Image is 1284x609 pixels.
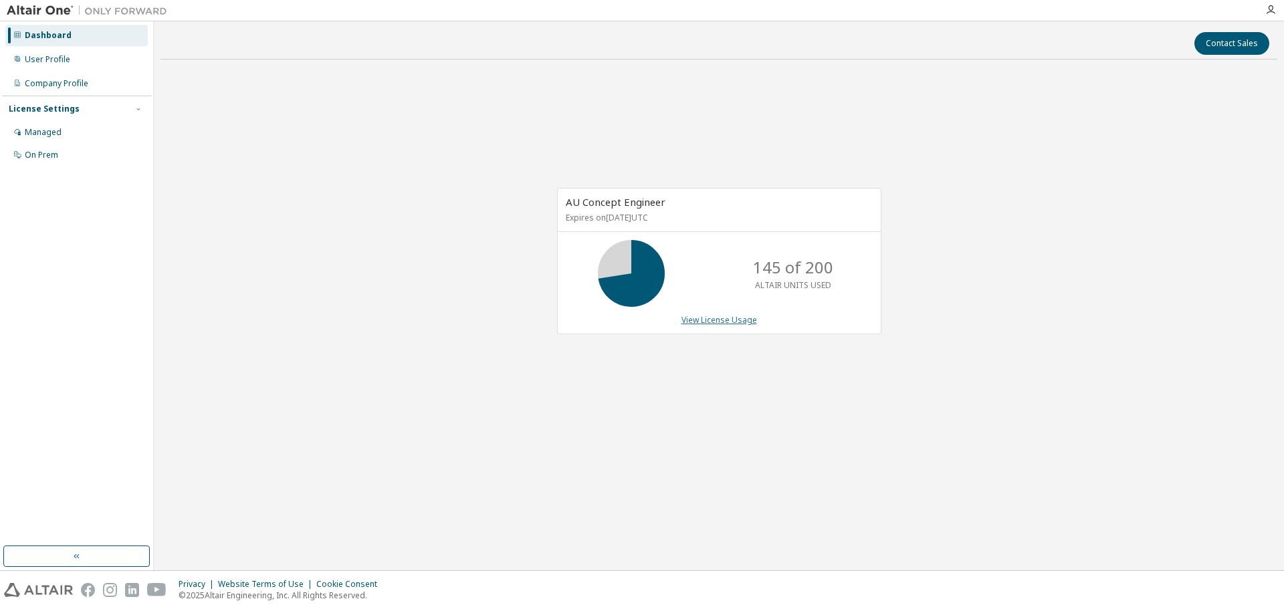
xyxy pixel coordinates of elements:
img: youtube.svg [147,583,167,597]
p: ALTAIR UNITS USED [755,279,831,291]
div: Cookie Consent [316,579,385,590]
img: altair_logo.svg [4,583,73,597]
p: Expires on [DATE] UTC [566,212,869,223]
div: Website Terms of Use [218,579,316,590]
p: 145 of 200 [753,256,833,279]
div: Managed [25,127,62,138]
button: Contact Sales [1194,32,1269,55]
div: User Profile [25,54,70,65]
span: AU Concept Engineer [566,195,665,209]
img: Altair One [7,4,174,17]
p: © 2025 Altair Engineering, Inc. All Rights Reserved. [179,590,385,601]
a: View License Usage [681,314,757,326]
div: Dashboard [25,30,72,41]
div: Company Profile [25,78,88,89]
div: Privacy [179,579,218,590]
img: facebook.svg [81,583,95,597]
img: instagram.svg [103,583,117,597]
div: On Prem [25,150,58,160]
img: linkedin.svg [125,583,139,597]
div: License Settings [9,104,80,114]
